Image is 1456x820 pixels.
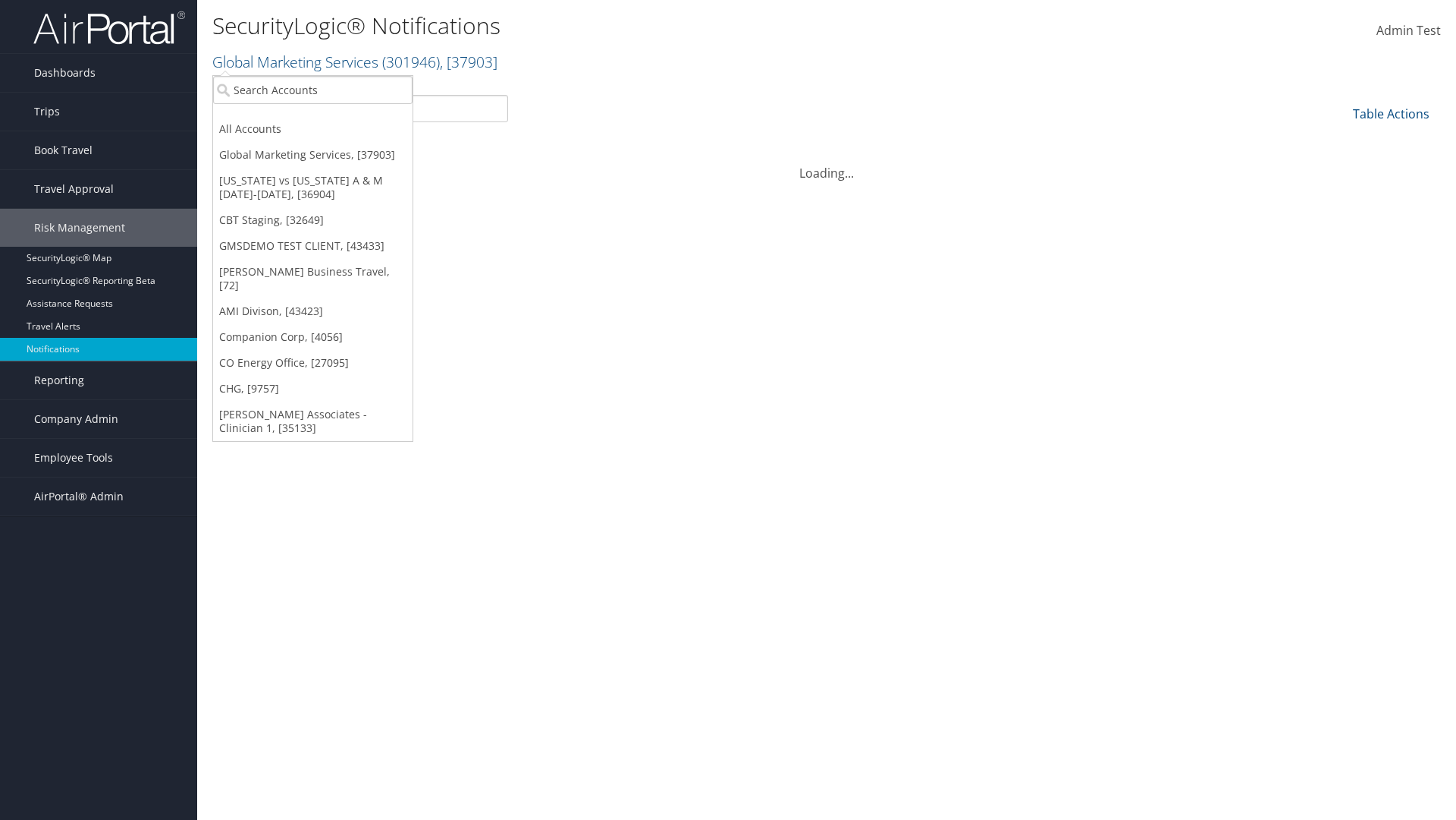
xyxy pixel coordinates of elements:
a: Companion Corp, [4056] [213,324,413,350]
span: Reporting [34,361,84,399]
a: [PERSON_NAME] Business Travel, [72] [213,259,413,298]
a: CBT Staging, [32649] [213,207,413,233]
a: [US_STATE] vs [US_STATE] A & M [DATE]-[DATE], [36904] [213,168,413,207]
a: CO Energy Office, [27095] [213,350,413,376]
span: Book Travel [34,131,93,169]
span: Travel Approval [34,170,114,208]
span: Company Admin [34,400,118,438]
a: All Accounts [213,116,413,142]
img: airportal-logo.png [33,10,185,46]
a: Global Marketing Services, [37903] [213,142,413,168]
a: Admin Test [1376,8,1441,55]
input: Search Accounts [213,76,413,104]
a: CHG, [9757] [213,376,413,402]
span: ( 301946 ) [382,52,440,72]
a: Global Marketing Services [212,52,497,72]
span: Employee Tools [34,439,113,477]
h1: SecurityLogic® Notifications [212,10,1031,42]
a: AMI Divison, [43423] [213,298,413,324]
span: Trips [34,93,60,131]
span: , [ 37903 ] [440,52,497,72]
span: Admin Test [1376,22,1441,39]
span: AirPortal® Admin [34,478,124,516]
div: Loading... [212,146,1441,182]
span: Dashboards [34,54,96,92]
a: GMSDEMO TEST CLIENT, [43433] [213,233,413,259]
a: [PERSON_NAME] Associates - Clinician 1, [35133] [213,402,413,441]
a: Table Actions [1353,106,1429,122]
span: Risk Management [34,209,125,247]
